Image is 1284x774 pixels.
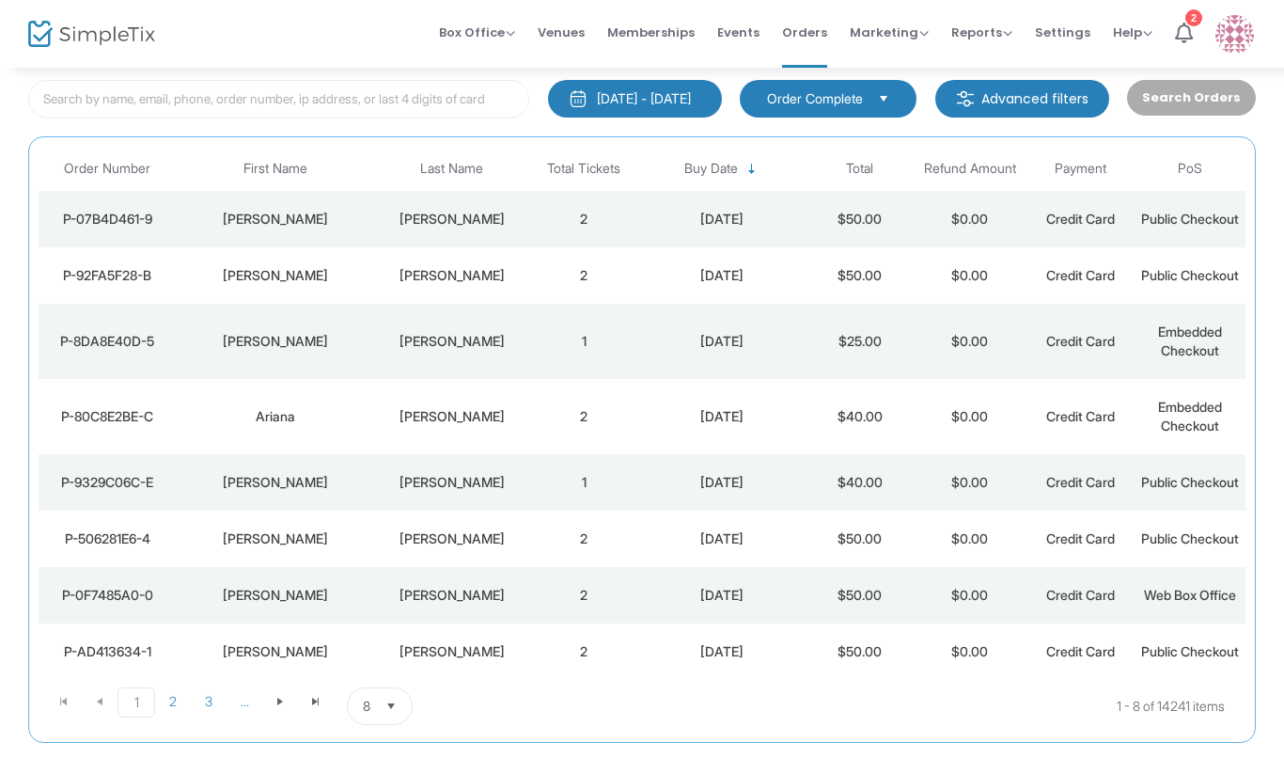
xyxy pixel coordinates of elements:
div: 9/18/2025 [644,586,800,605]
th: Total Tickets [529,147,639,191]
span: Public Checkout [1141,643,1239,659]
span: Credit Card [1046,474,1115,490]
div: P-AD413634-1 [43,642,172,661]
div: Schoenbrun [380,529,525,548]
span: Venues [538,8,585,56]
span: Web Box Office [1144,587,1236,603]
button: [DATE] - [DATE] [548,80,722,118]
button: Select [378,688,404,724]
div: Gardner [380,266,525,285]
div: P-9329C06C-E [43,473,172,492]
span: Go to the next page [273,694,288,709]
span: Embedded Checkout [1158,324,1222,358]
td: 1 [529,304,639,379]
span: Credit Card [1046,211,1115,227]
div: Lederer [380,332,525,351]
span: Help [1113,24,1152,41]
div: 9/18/2025 [644,529,800,548]
button: Select [870,88,897,109]
div: 9/18/2025 [644,473,800,492]
span: Credit Card [1046,333,1115,349]
td: $50.00 [805,511,915,567]
div: Shaffer [380,473,525,492]
div: 9/18/2025 [644,210,800,229]
div: P-80C8E2BE-C [43,407,172,426]
img: filter [956,89,975,108]
div: 9/18/2025 [644,407,800,426]
span: Go to the next page [262,687,298,716]
span: Public Checkout [1141,530,1239,546]
td: $50.00 [805,247,915,304]
span: Go to the last page [298,687,334,716]
td: $50.00 [805,624,915,680]
span: Events [717,8,759,56]
img: monthly [569,89,587,108]
span: Embedded Checkout [1158,399,1222,434]
span: Page 3 [191,687,227,716]
div: Truman [380,407,525,426]
div: Jane [181,529,370,548]
td: 2 [529,511,639,567]
td: 2 [529,379,639,454]
div: julian [181,210,370,229]
td: $0.00 [915,247,1025,304]
span: Page 1 [117,687,155,718]
td: $0.00 [915,511,1025,567]
td: $25.00 [805,304,915,379]
div: P-92FA5F28-B [43,266,172,285]
span: Go to the last page [308,694,323,709]
div: Data table [39,147,1245,680]
td: 2 [529,624,639,680]
span: First Name [243,161,307,177]
span: Settings [1035,8,1090,56]
div: Ariana [181,407,370,426]
div: Steven [181,642,370,661]
span: Buy Date [684,161,738,177]
div: 9/18/2025 [644,642,800,661]
span: Last Name [420,161,483,177]
td: $0.00 [915,624,1025,680]
div: crouch [380,210,525,229]
span: Public Checkout [1141,211,1239,227]
td: $0.00 [915,567,1025,624]
span: Credit Card [1046,643,1115,659]
span: Marketing [850,24,929,41]
div: Ann [181,586,370,605]
m-button: Advanced filters [935,80,1109,118]
span: 8 [363,697,370,716]
th: Total [805,147,915,191]
span: Public Checkout [1141,474,1239,490]
td: $0.00 [915,379,1025,454]
span: Order Number [64,161,150,177]
td: 2 [529,247,639,304]
span: Payment [1055,161,1106,177]
span: Credit Card [1046,408,1115,424]
div: P-0F7485A0-0 [43,586,172,605]
div: P-506281E6-4 [43,529,172,548]
div: [DATE] - [DATE] [597,89,691,108]
div: Eidman [380,642,525,661]
div: Deborah [181,266,370,285]
span: Order Complete [767,89,863,108]
td: 1 [529,454,639,511]
div: 2 [1185,9,1202,26]
span: Orders [782,8,827,56]
span: PoS [1178,161,1202,177]
div: Patty [380,586,525,605]
span: Box Office [439,24,515,41]
kendo-pager-info: 1 - 8 of 14241 items [600,687,1225,725]
span: Page 2 [155,687,191,716]
td: $40.00 [805,454,915,511]
span: Reports [951,24,1012,41]
td: $50.00 [805,191,915,247]
div: P-07B4D461-9 [43,210,172,229]
span: Sortable [744,162,759,177]
input: Search by name, email, phone, order number, ip address, or last 4 digits of card [28,80,529,118]
td: $40.00 [805,379,915,454]
span: Credit Card [1046,587,1115,603]
div: P-8DA8E40D-5 [43,332,172,351]
div: Deborah [181,473,370,492]
td: $0.00 [915,191,1025,247]
div: 9/18/2025 [644,266,800,285]
td: $50.00 [805,567,915,624]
